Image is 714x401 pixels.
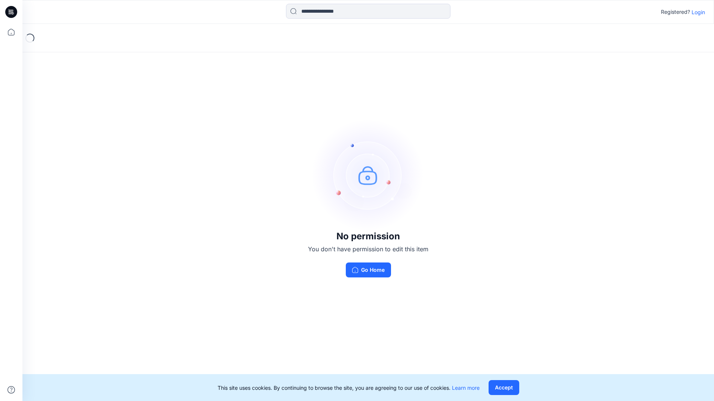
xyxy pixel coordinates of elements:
[452,385,480,391] a: Learn more
[489,380,519,395] button: Accept
[692,8,705,16] p: Login
[218,384,480,392] p: This site uses cookies. By continuing to browse the site, you are agreeing to our use of cookies.
[308,231,428,242] h3: No permission
[346,262,391,277] button: Go Home
[312,119,424,231] img: no-perm.svg
[308,245,428,254] p: You don't have permission to edit this item
[661,7,690,16] p: Registered?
